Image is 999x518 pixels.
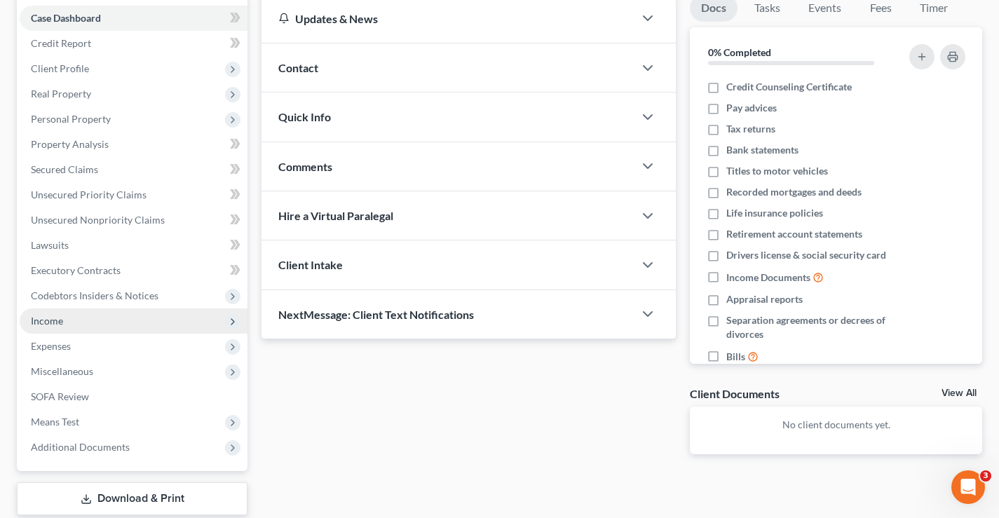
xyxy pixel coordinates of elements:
a: Unsecured Nonpriority Claims [20,207,247,233]
span: Unsecured Nonpriority Claims [31,214,165,226]
span: Bills [726,350,745,364]
span: Personal Property [31,113,111,125]
a: View All [942,388,977,398]
span: Appraisal reports [726,292,803,306]
span: Credit Counseling Certificate [726,80,852,94]
span: Real Property [31,88,91,100]
div: Client Documents [690,386,780,401]
span: Additional Documents [31,441,130,453]
span: Client Intake [278,258,343,271]
span: Titles to motor vehicles [726,164,828,178]
a: Case Dashboard [20,6,247,31]
span: Credit Report [31,37,91,49]
iframe: Intercom live chat [951,470,985,504]
span: Recorded mortgages and deeds [726,185,862,199]
span: SOFA Review [31,390,89,402]
span: Retirement account statements [726,227,862,241]
span: Property Analysis [31,138,109,150]
span: 3 [980,470,991,482]
a: SOFA Review [20,384,247,409]
span: Unsecured Priority Claims [31,189,147,200]
span: Case Dashboard [31,12,101,24]
a: Unsecured Priority Claims [20,182,247,207]
span: Separation agreements or decrees of divorces [726,313,897,341]
span: Income Documents [726,271,810,285]
span: Expenses [31,340,71,352]
span: Miscellaneous [31,365,93,377]
span: Hire a Virtual Paralegal [278,209,393,222]
span: NextMessage: Client Text Notifications [278,308,474,321]
div: Updates & News [278,11,617,26]
strong: 0% Completed [708,46,771,58]
p: No client documents yet. [701,418,971,432]
span: Codebtors Insiders & Notices [31,289,158,301]
a: Credit Report [20,31,247,56]
span: Pay advices [726,101,777,115]
a: Property Analysis [20,132,247,157]
span: Tax returns [726,122,775,136]
a: Executory Contracts [20,258,247,283]
a: Lawsuits [20,233,247,258]
span: Bank statements [726,143,798,157]
span: Lawsuits [31,239,69,251]
span: Client Profile [31,62,89,74]
span: Comments [278,160,332,173]
span: Quick Info [278,110,331,123]
span: Income [31,315,63,327]
a: Download & Print [17,482,247,515]
span: Life insurance policies [726,206,823,220]
span: Means Test [31,416,79,428]
span: Drivers license & social security card [726,248,886,262]
span: Executory Contracts [31,264,121,276]
span: Secured Claims [31,163,98,175]
span: Contact [278,61,318,74]
a: Secured Claims [20,157,247,182]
